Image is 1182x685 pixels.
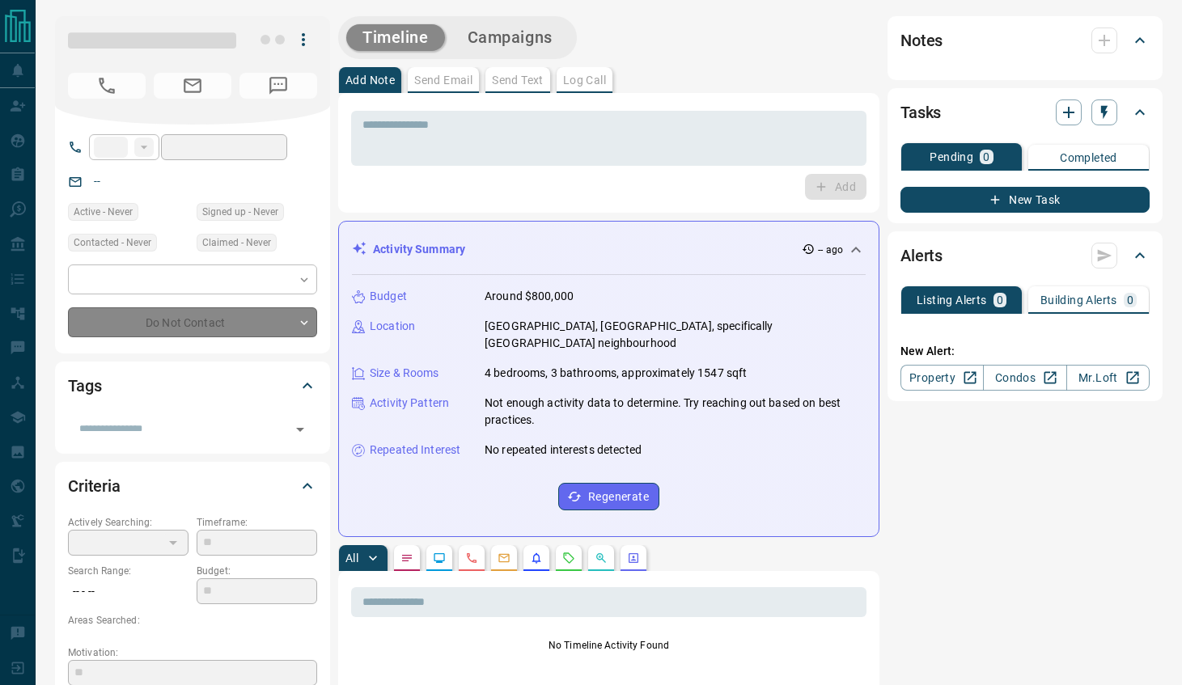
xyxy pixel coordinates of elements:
[900,343,1150,360] p: New Alert:
[900,365,984,391] a: Property
[1040,294,1117,306] p: Building Alerts
[900,187,1150,213] button: New Task
[370,318,415,335] p: Location
[197,515,317,530] p: Timeframe:
[345,74,395,86] p: Add Note
[485,442,642,459] p: No repeated interests detected
[289,418,311,441] button: Open
[1127,294,1133,306] p: 0
[68,645,317,660] p: Motivation:
[930,151,973,163] p: Pending
[917,294,987,306] p: Listing Alerts
[530,552,543,564] svg: Listing Alerts
[346,24,445,51] button: Timeline
[900,236,1150,275] div: Alerts
[900,93,1150,132] div: Tasks
[818,243,843,257] p: -- ago
[983,365,1066,391] a: Condos
[1066,365,1150,391] a: Mr.Loft
[68,467,317,505] div: Criteria
[94,175,100,188] a: --
[595,552,608,564] svg: Opportunities
[627,552,640,564] svg: Agent Actions
[400,552,413,564] svg: Notes
[370,288,407,305] p: Budget
[239,73,317,99] span: No Number
[373,241,465,258] p: Activity Summary
[68,564,189,578] p: Search Range:
[74,204,133,220] span: Active - Never
[68,366,317,405] div: Tags
[68,613,317,628] p: Areas Searched:
[997,294,1003,306] p: 0
[562,552,575,564] svg: Requests
[370,442,460,459] p: Repeated Interest
[68,578,189,605] p: -- - --
[558,483,659,510] button: Regenerate
[498,552,511,564] svg: Emails
[433,552,446,564] svg: Lead Browsing Activity
[74,235,151,251] span: Contacted - Never
[351,638,866,653] p: No Timeline Activity Found
[345,552,358,564] p: All
[900,21,1150,60] div: Notes
[202,204,278,220] span: Signed up - Never
[1060,152,1117,163] p: Completed
[370,365,439,382] p: Size & Rooms
[68,73,146,99] span: No Number
[485,318,866,352] p: [GEOGRAPHIC_DATA], [GEOGRAPHIC_DATA], specifically [GEOGRAPHIC_DATA] neighbourhood
[352,235,866,264] div: Activity Summary-- ago
[983,151,989,163] p: 0
[451,24,569,51] button: Campaigns
[900,243,943,269] h2: Alerts
[68,515,189,530] p: Actively Searching:
[154,73,231,99] span: No Email
[202,235,271,251] span: Claimed - Never
[197,564,317,578] p: Budget:
[485,288,574,305] p: Around $800,000
[68,473,121,499] h2: Criteria
[68,373,101,399] h2: Tags
[485,365,747,382] p: 4 bedrooms, 3 bathrooms, approximately 1547 sqft
[900,27,943,53] h2: Notes
[465,552,478,564] svg: Calls
[68,307,317,337] div: Do Not Contact
[900,99,941,125] h2: Tasks
[485,395,866,429] p: Not enough activity data to determine. Try reaching out based on best practices.
[370,395,449,412] p: Activity Pattern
